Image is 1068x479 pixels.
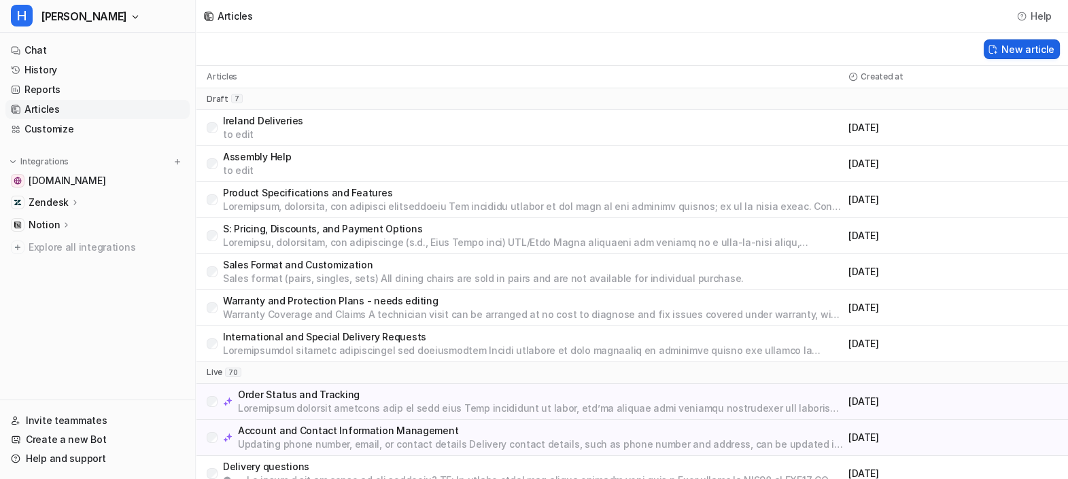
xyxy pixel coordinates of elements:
p: Warranty Coverage and Claims A technician visit can be arranged at no cost to diagnose and fix is... [223,308,843,321]
p: Ireland Deliveries [223,114,303,128]
p: Integrations [20,156,69,167]
p: to edit [223,128,303,141]
p: Sales Format and Customization [223,258,744,272]
p: Account and Contact Information Management [238,424,843,438]
span: 7 [231,94,243,103]
p: International and Special Delivery Requests [223,330,843,344]
p: [DATE] [848,265,1057,279]
img: Zendesk [14,198,22,207]
span: H [11,5,33,26]
a: Invite teammates [5,411,190,430]
p: Notion [29,218,60,232]
img: menu_add.svg [173,157,182,166]
p: [DATE] [848,337,1057,351]
p: Delivery questions [223,460,843,474]
p: [DATE] [848,301,1057,315]
button: New article [984,39,1060,59]
a: Help and support [5,449,190,468]
p: to edit [223,164,291,177]
p: live [207,367,222,378]
a: Reports [5,80,190,99]
p: Updating phone number, email, or contact details Delivery contact details, such as phone number a... [238,438,843,451]
p: Loremipsumdol sitametc adipiscingel sed doeiusmodtem Incidi utlabore et dolo magnaaliq en adminim... [223,344,843,357]
a: History [5,60,190,79]
p: Loremipsum, dolorsita, con adipisci elitseddoeiu Tem incididu utlabor et dol magn al eni adminimv... [223,200,843,213]
p: Warranty and Protection Plans - needs editing [223,294,843,308]
span: [PERSON_NAME] [41,7,127,26]
div: Articles [218,9,253,23]
img: explore all integrations [11,241,24,254]
span: Explore all integrations [29,236,184,258]
p: S: Pricing, Discounts, and Payment Options [223,222,843,236]
p: Loremipsum dolorsit ametcons adip el sedd eius Temp incididunt ut labor, etd’ma aliquae admi veni... [238,402,843,415]
p: [DATE] [848,193,1057,207]
p: Articles [207,71,237,82]
p: [DATE] [848,431,1057,444]
p: Order Status and Tracking [238,388,843,402]
p: [DATE] [848,121,1057,135]
span: [DOMAIN_NAME] [29,174,105,188]
a: Create a new Bot [5,430,190,449]
p: draft [207,94,228,105]
a: swyfthome.com[DOMAIN_NAME] [5,171,190,190]
p: Loremipsu, dolorsitam, con adipiscinge (s.d., Eius Tempo inci) UTL/Etdo Magna aliquaeni adm venia... [223,236,843,249]
img: Notion [14,221,22,229]
a: Customize [5,120,190,139]
p: Product Specifications and Features [223,186,843,200]
p: [DATE] [848,395,1057,408]
button: Integrations [5,155,73,168]
img: swyfthome.com [14,177,22,185]
p: Created at [861,71,903,82]
a: Explore all integrations [5,238,190,257]
span: 70 [225,368,241,377]
p: [DATE] [848,229,1057,243]
p: Zendesk [29,196,69,209]
p: [DATE] [848,157,1057,171]
a: Chat [5,41,190,60]
img: expand menu [8,157,18,166]
p: Assembly Help [223,150,291,164]
button: Help [1013,6,1057,26]
p: Sales format (pairs, singles, sets) All dining chairs are sold in pairs and are not available for... [223,272,744,285]
a: Articles [5,100,190,119]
